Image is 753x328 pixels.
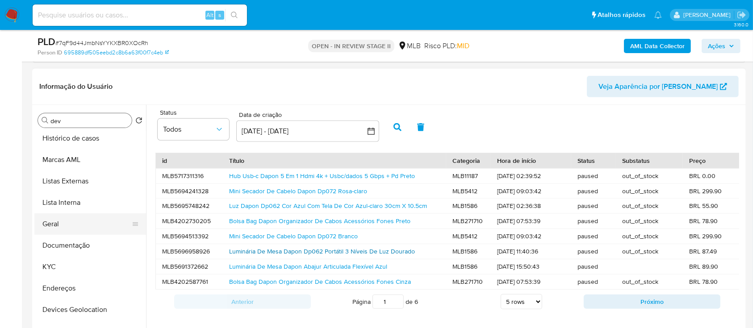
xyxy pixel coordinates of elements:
div: MLB [398,41,421,51]
div: [DATE] 02:39:52 [491,169,571,183]
div: paused [571,274,616,289]
input: Pesquise usuários ou casos... [33,9,247,21]
div: out_of_stock [616,169,683,183]
a: Luminária De Mesa Dapon Dp062 Portátil 3 Níveis De Luz Dourado [229,247,415,256]
div: [DATE] 15:50:43 [491,259,571,274]
span: Ações [708,39,725,53]
div: [DATE] 07:53:39 [491,274,571,289]
div: Título [229,156,440,165]
div: [DATE] 09:03:42 [491,229,571,244]
b: Person ID [38,49,62,57]
div: Substatus [622,156,677,165]
div: [DATE] 11:40:36 [491,244,571,259]
div: MLB1586 [446,259,491,274]
span: Atalhos rápidos [598,10,645,20]
div: MLB1586 [446,199,491,213]
a: Mini Secador De Cabelo Dapon Dp072 Branco [229,232,358,241]
span: 6 [414,297,418,306]
button: Anterior [174,295,311,309]
span: Risco PLD: [424,41,469,51]
div: [DATE] 09:03:42 [491,184,571,199]
button: Geral [34,213,139,235]
span: Página de [352,295,418,309]
span: 3.160.0 [734,21,749,28]
div: Data de criação [236,111,379,119]
button: [DATE] - [DATE] [236,120,379,142]
span: # 7qF9d44JmbNsYYKXBR0XOcRh [55,38,148,47]
div: MLB5412 [446,184,491,199]
a: Bolsa Bag Dapon Organizador De Cabos Acessórios Fones Preto [229,216,410,225]
div: MLB5691372662 [156,259,223,274]
div: MLB5717311316 [156,169,223,183]
button: search-icon [225,9,243,21]
a: Mini Secador De Cabelo Dapon Dp072 Rosa-claro [229,187,367,195]
span: Alt [206,11,213,19]
div: out_of_stock [616,199,683,213]
button: Devices Geolocation [34,299,146,320]
button: KYC [34,256,146,278]
button: Ações [702,39,740,53]
span: Todos [163,125,215,134]
div: paused [571,229,616,244]
span: MID [457,41,469,51]
div: out_of_stock [616,274,683,289]
div: [DATE] 02:36:38 [491,199,571,213]
div: MLB1586 [446,244,491,259]
h1: Informação do Usuário [39,82,113,91]
button: Listas Externas [34,170,146,192]
button: Lista Interna [34,192,146,213]
a: Luminária De Mesa Dapon Abajur Articulada Flexível Azul [229,262,387,271]
div: MLB271710 [446,274,491,289]
div: paused [571,244,616,259]
button: Próximo [584,295,720,309]
a: Luz Dapon Dp062 Cor Azul Com Tela De Cor Azul-claro 30cm X 10.5cm [229,201,427,210]
b: PLD [38,34,55,49]
div: Hora de início [497,156,565,165]
div: paused [571,169,616,183]
div: Status [577,156,610,165]
button: Procurar [42,117,49,124]
div: MLB5694513392 [156,229,223,244]
button: Endereços [34,278,146,299]
a: Bolsa Bag Dapon Organizador De Cabos Acessórios Fones Cinza [229,277,411,286]
div: MLB4202730205 [156,214,223,228]
input: Procurar [50,117,128,125]
div: MLB11187 [446,169,491,183]
p: alessandra.barbosa@mercadopago.com [683,11,734,19]
b: AML Data Collector [630,39,685,53]
div: paused [571,259,616,274]
div: out_of_stock [616,229,683,244]
div: MLB5412 [446,229,491,244]
button: Veja Aparência por [PERSON_NAME] [587,76,739,97]
div: MLB5696958926 [156,244,223,259]
div: paused [571,214,616,228]
a: Sair [737,10,746,20]
a: 695889df505eebd2c8b6a63f00f7c4eb [64,49,169,57]
div: MLB5695748242 [156,199,223,213]
a: Notificações [654,11,662,19]
span: s [218,11,221,19]
div: out_of_stock [616,214,683,228]
div: MLB5694241328 [156,184,223,199]
button: Histórico de casos [34,128,146,149]
div: MLB271710 [446,214,491,228]
div: id [162,156,217,165]
div: Categoria [452,156,485,165]
div: [DATE] 07:53:39 [491,214,571,228]
p: OPEN - IN REVIEW STAGE II [308,40,394,52]
div: paused [571,199,616,213]
button: AML Data Collector [624,39,691,53]
button: Marcas AML [34,149,146,170]
div: MLB4202587761 [156,274,223,289]
span: Status [160,109,231,116]
a: Hub Usb-c Dapon 5 Em 1 Hdmi 4k + Usbc/dados 5 Gbps + Pd Preto [229,171,415,180]
button: common.sort_by [158,119,229,140]
span: Veja Aparência por [PERSON_NAME] [598,76,718,97]
div: out_of_stock [616,244,683,259]
div: paused [571,184,616,199]
div: out_of_stock [616,184,683,199]
button: Retornar ao pedido padrão [135,117,142,127]
button: Documentação [34,235,146,256]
